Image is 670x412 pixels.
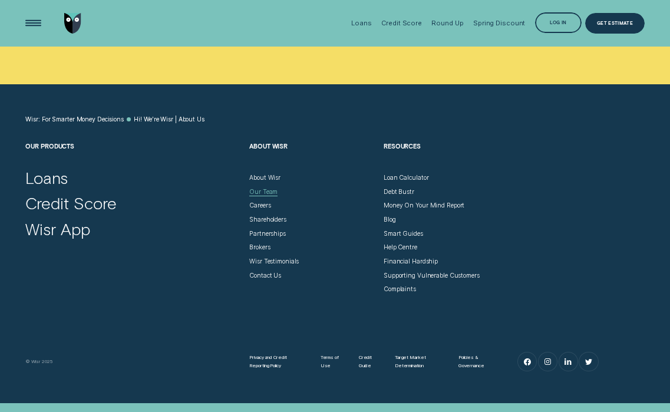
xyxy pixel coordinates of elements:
a: Wisr: For Smarter Money Decisions [25,116,124,123]
a: Financial Hardship [384,258,438,265]
div: Spring Discount [473,19,525,27]
a: Facebook [518,352,537,371]
h2: About Wisr [249,143,376,174]
a: Wisr App [25,219,90,239]
img: Wisr [64,13,82,34]
a: About Wisr [249,174,280,182]
a: Complaints [384,285,416,293]
a: Target Market Determination [395,354,444,369]
button: Open Menu [23,13,44,34]
a: Twitter [579,352,598,371]
a: Wisr Testimonials [249,258,299,265]
a: Smart Guides [384,230,423,238]
a: Terms of Use [321,354,345,369]
a: Partnerships [249,230,286,238]
a: Credit Guide [359,354,381,369]
a: Privacy and Credit Reporting Policy [249,354,306,369]
a: Our Team [249,188,278,196]
a: Get Estimate [585,13,644,34]
div: Round Up [431,19,463,27]
h2: Resources [384,143,510,174]
h2: Our Products [25,143,242,174]
a: Careers [249,202,270,209]
div: Loans [351,19,371,27]
a: Loans [25,167,68,187]
a: Debt Bustr [384,188,414,196]
a: LinkedIn [559,352,578,371]
a: Hi! We're Wisr | About Us [134,116,204,123]
a: Credit Score [25,193,116,213]
a: Instagram [539,352,557,371]
a: Supporting Vulnerable Customers [384,272,480,279]
a: Policies & Governance [458,354,496,369]
button: Log in [535,12,582,34]
a: Blog [384,216,396,223]
a: Contact Us [249,272,281,279]
div: Credit Score [381,19,422,27]
a: Loan Calculator [384,174,428,182]
a: Help Centre [384,243,417,251]
a: Shareholders [249,216,286,223]
div: © Wisr 2025 [22,358,246,365]
a: Brokers [249,243,270,251]
a: Money On Your Mind Report [384,202,464,209]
